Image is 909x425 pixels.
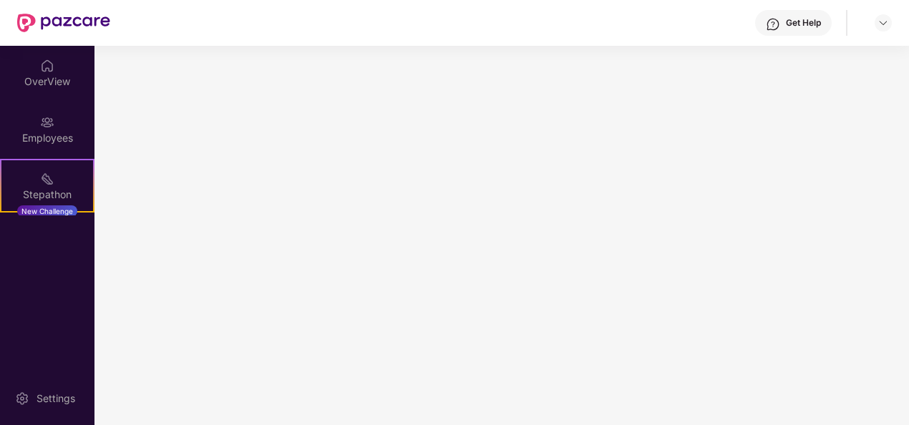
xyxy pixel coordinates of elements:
[40,59,54,73] img: svg+xml;base64,PHN2ZyBpZD0iSG9tZSIgeG1sbnM9Imh0dHA6Ly93d3cudzMub3JnLzIwMDAvc3ZnIiB3aWR0aD0iMjAiIG...
[40,115,54,130] img: svg+xml;base64,PHN2ZyBpZD0iRW1wbG95ZWVzIiB4bWxucz0iaHR0cDovL3d3dy53My5vcmcvMjAwMC9zdmciIHdpZHRoPS...
[17,14,110,32] img: New Pazcare Logo
[17,205,77,217] div: New Challenge
[786,17,821,29] div: Get Help
[15,391,29,406] img: svg+xml;base64,PHN2ZyBpZD0iU2V0dGluZy0yMHgyMCIgeG1sbnM9Imh0dHA6Ly93d3cudzMub3JnLzIwMDAvc3ZnIiB3aW...
[878,17,889,29] img: svg+xml;base64,PHN2ZyBpZD0iRHJvcGRvd24tMzJ4MzIiIHhtbG5zPSJodHRwOi8vd3d3LnczLm9yZy8yMDAwL3N2ZyIgd2...
[766,17,780,31] img: svg+xml;base64,PHN2ZyBpZD0iSGVscC0zMngzMiIgeG1sbnM9Imh0dHA6Ly93d3cudzMub3JnLzIwMDAvc3ZnIiB3aWR0aD...
[1,187,93,202] div: Stepathon
[40,172,54,186] img: svg+xml;base64,PHN2ZyB4bWxucz0iaHR0cDovL3d3dy53My5vcmcvMjAwMC9zdmciIHdpZHRoPSIyMSIgaGVpZ2h0PSIyMC...
[32,391,79,406] div: Settings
